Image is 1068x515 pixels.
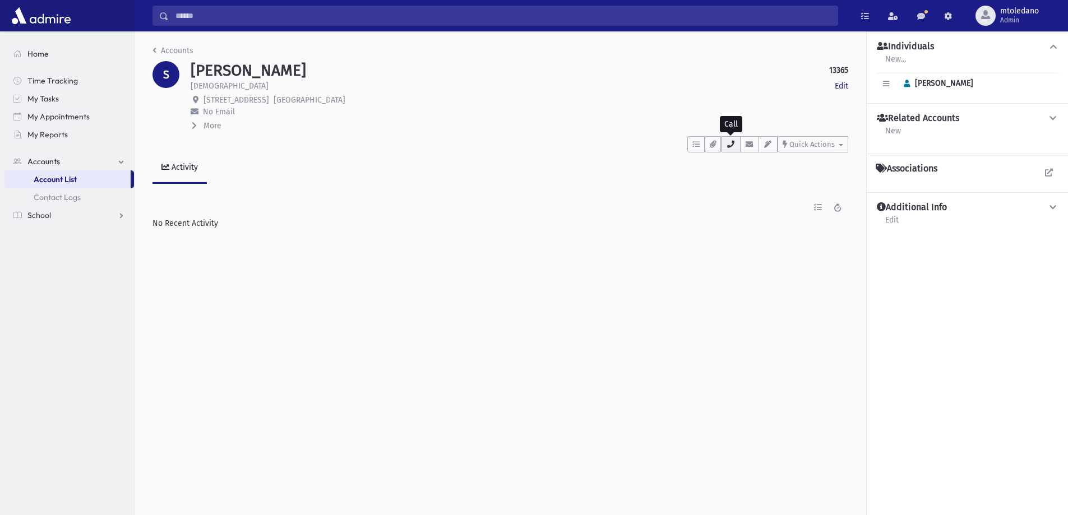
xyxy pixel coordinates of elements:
input: Search [169,6,838,26]
h4: Individuals [877,41,934,53]
a: My Reports [4,126,134,143]
span: Admin [1000,16,1039,25]
p: [DEMOGRAPHIC_DATA] [191,80,269,92]
img: AdmirePro [9,4,73,27]
button: More [191,120,223,132]
a: Activity [152,152,207,184]
h4: Additional Info [877,202,947,214]
h4: Associations [876,163,937,174]
span: mtoledano [1000,7,1039,16]
nav: breadcrumb [152,45,193,61]
span: Home [27,49,49,59]
div: Activity [169,163,198,172]
a: My Tasks [4,90,134,108]
span: [PERSON_NAME] [899,78,973,88]
a: Time Tracking [4,72,134,90]
span: No Recent Activity [152,219,218,228]
a: Account List [4,170,131,188]
a: Edit [835,80,848,92]
div: S [152,61,179,88]
span: School [27,210,51,220]
span: My Reports [27,129,68,140]
strong: 13365 [829,64,848,76]
button: Additional Info [876,202,1059,214]
h1: [PERSON_NAME] [191,61,306,80]
span: My Appointments [27,112,90,122]
a: School [4,206,134,224]
div: Call [720,116,742,132]
h4: Related Accounts [877,113,959,124]
span: My Tasks [27,94,59,104]
a: Home [4,45,134,63]
button: Related Accounts [876,113,1059,124]
span: Contact Logs [34,192,81,202]
a: New [885,124,901,145]
span: [STREET_ADDRESS] [204,95,269,105]
span: [GEOGRAPHIC_DATA] [274,95,345,105]
span: More [204,121,221,131]
a: My Appointments [4,108,134,126]
button: Quick Actions [778,136,848,152]
a: Contact Logs [4,188,134,206]
a: Accounts [152,46,193,55]
span: Time Tracking [27,76,78,86]
a: New... [885,53,907,73]
a: Edit [885,214,899,234]
span: Account List [34,174,77,184]
a: Accounts [4,152,134,170]
span: Quick Actions [789,140,835,149]
span: Accounts [27,156,60,166]
span: No Email [203,107,235,117]
button: Individuals [876,41,1059,53]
